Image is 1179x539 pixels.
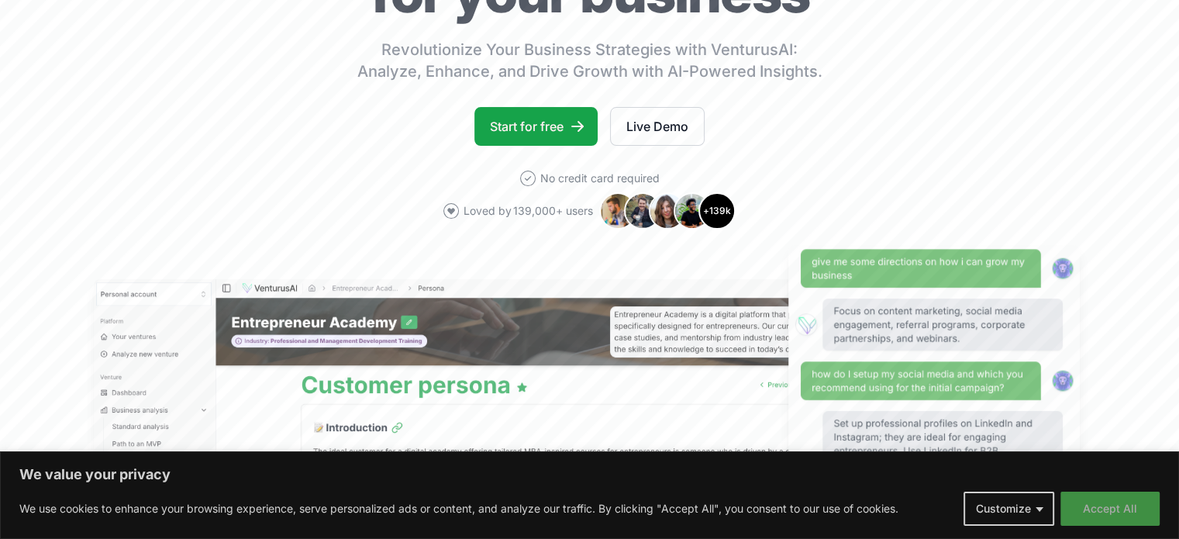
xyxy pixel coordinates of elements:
[624,192,661,230] img: Avatar 2
[1060,492,1160,526] button: Accept All
[610,107,705,146] a: Live Demo
[474,107,598,146] a: Start for free
[599,192,636,230] img: Avatar 1
[649,192,686,230] img: Avatar 3
[674,192,711,230] img: Avatar 4
[19,499,898,518] p: We use cookies to enhance your browsing experience, serve personalized ads or content, and analyz...
[19,465,1160,484] p: We value your privacy
[964,492,1054,526] button: Customize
